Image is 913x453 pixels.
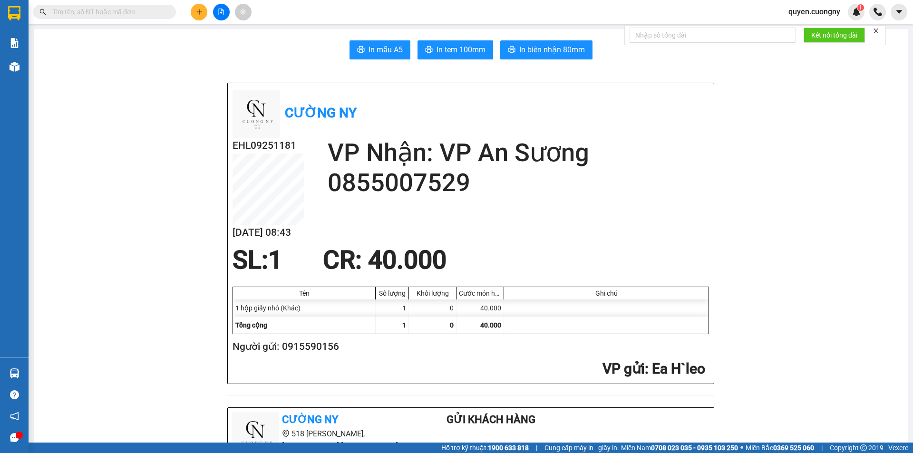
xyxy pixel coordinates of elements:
[857,4,864,11] sup: 1
[10,38,19,48] img: solution-icon
[773,444,814,452] strong: 0369 525 060
[506,289,706,297] div: Ghi chú
[357,46,365,55] span: printer
[10,62,19,72] img: warehouse-icon
[233,339,705,355] h2: Người gửi: 0915590156
[369,44,403,56] span: In mẫu A5
[480,321,501,329] span: 40.000
[213,4,230,20] button: file-add
[437,44,486,56] span: In tem 100mm
[441,443,529,453] span: Hỗ trợ kỹ thuật:
[459,289,501,297] div: Cước món hàng
[328,168,709,198] h2: 0855007529
[519,44,585,56] span: In biên nhận 80mm
[328,138,709,168] h2: VP Nhận: VP An Sương
[425,46,433,55] span: printer
[233,245,268,275] span: SL:
[233,299,376,317] div: 1 hộp giấy nhỏ (Khác)
[282,430,290,437] span: environment
[860,444,867,451] span: copyright
[240,9,246,15] span: aim
[10,433,19,442] span: message
[544,443,619,453] span: Cung cấp máy in - giấy in:
[235,4,252,20] button: aim
[235,289,373,297] div: Tên
[450,321,454,329] span: 0
[602,360,645,377] span: VP gửi
[621,443,738,453] span: Miền Nam
[409,299,456,317] div: 0
[191,4,207,20] button: plus
[39,9,46,15] span: search
[874,8,882,16] img: phone-icon
[10,368,19,378] img: warehouse-icon
[323,245,447,275] span: CR : 40.000
[268,245,282,275] span: 1
[456,299,504,317] div: 40.000
[378,289,406,297] div: Số lượng
[376,299,409,317] div: 1
[411,289,454,297] div: Khối lượng
[350,40,410,59] button: printerIn mẫu A5
[852,8,861,16] img: icon-new-feature
[196,9,203,15] span: plus
[235,321,267,329] span: Tổng cộng
[821,443,823,453] span: |
[233,90,280,138] img: logo.jpg
[10,412,19,421] span: notification
[536,443,537,453] span: |
[233,138,304,154] h2: EHL09251181
[891,4,907,20] button: caret-down
[447,414,535,425] b: Gửi khách hàng
[746,443,814,453] span: Miền Bắc
[233,225,304,241] h2: [DATE] 08:43
[508,46,515,55] span: printer
[218,9,224,15] span: file-add
[740,446,743,450] span: ⚪️
[233,359,705,379] h2: : Ea H`leo
[10,390,19,399] span: question-circle
[804,28,865,43] button: Kết nối tổng đài
[282,414,338,425] b: Cường Ny
[859,4,862,11] span: 1
[781,6,848,18] span: quyen.cuongny
[630,28,796,43] input: Nhập số tổng đài
[232,428,408,452] li: 518 [PERSON_NAME], [PERSON_NAME] [PERSON_NAME]
[285,105,357,121] b: Cường Ny
[895,8,903,16] span: caret-down
[8,6,20,20] img: logo-vxr
[402,321,406,329] span: 1
[52,7,165,17] input: Tìm tên, số ĐT hoặc mã đơn
[873,28,879,34] span: close
[488,444,529,452] strong: 1900 633 818
[651,444,738,452] strong: 0708 023 035 - 0935 103 250
[811,30,857,40] span: Kết nối tổng đài
[500,40,592,59] button: printerIn biên nhận 80mm
[418,40,493,59] button: printerIn tem 100mm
